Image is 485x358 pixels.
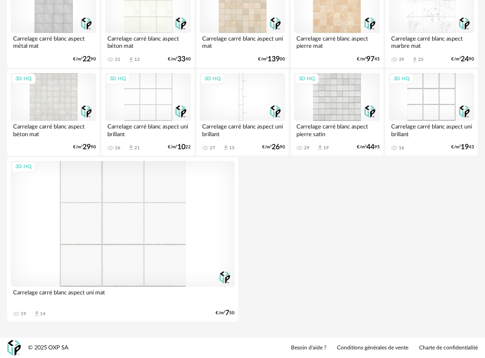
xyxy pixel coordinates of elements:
div: €/m² 43 [451,144,474,150]
div: Carrelage carré blanc aspect béton mat [11,121,96,139]
div: Carrelage carré blanc aspect uni mat [200,33,285,51]
div: Carrelage carré blanc aspect uni mat [11,287,235,305]
div: 15 [229,145,235,151]
div: €/m² 90 [73,56,96,62]
div: 16 [399,145,404,151]
span: 97 [366,56,374,62]
span: 7 [225,310,229,316]
a: Charte de confidentialité [419,344,478,352]
div: €/m² 22 [168,144,191,150]
a: 3D HQ Carrelage carré blanc aspect uni brillant 16 €/m²1943 [385,69,478,156]
div: 21 [134,145,140,151]
a: Besoin d'aide ? [291,344,326,352]
span: 26 [272,144,280,150]
span: Download icon [222,144,229,151]
a: 3D HQ Carrelage carré blanc aspect pierre satin 29 Download icon 19 €/m²4495 [291,69,383,156]
div: 25 [418,57,424,62]
span: Download icon [411,56,418,63]
div: 3D HQ [106,73,130,85]
div: 19 [21,311,26,317]
div: 3D HQ [11,73,36,85]
div: €/m² 90 [262,144,285,150]
div: 14 [40,311,46,317]
div: 3D HQ [11,161,36,173]
div: Carrelage carré blanc aspect uni brillant [200,121,285,139]
div: 3D HQ [295,73,319,85]
div: Carrelage carré blanc aspect métal mat [11,33,96,51]
div: © 2025 OXP SA [28,344,69,352]
span: 10 [177,144,185,150]
a: 3D HQ Carrelage carré blanc aspect béton mat €/m²2990 [7,69,100,156]
div: Carrelage carré blanc aspect uni brillant [389,121,474,139]
div: 26 [115,145,120,151]
div: 3D HQ [389,73,414,85]
a: Conditions générales de vente [337,344,408,352]
div: Carrelage carré blanc aspect béton mat [105,33,190,51]
div: 19 [323,145,329,151]
a: 3D HQ Carrelage carré blanc aspect uni mat 19 Download icon 14 €/m²750 [7,157,238,321]
div: 21 [115,57,120,62]
span: Download icon [33,310,40,317]
div: €/m² 00 [258,56,285,62]
div: 3D HQ [200,73,225,85]
span: Download icon [128,56,134,63]
span: 19 [461,144,469,150]
div: €/m² 45 [357,56,380,62]
div: 29 [304,145,309,151]
div: €/m² 40 [168,56,191,62]
div: Carrelage carré blanc aspect pierre mat [294,33,379,51]
div: €/m² 90 [451,56,474,62]
div: Carrelage carré blanc aspect marbre mat [389,33,474,51]
span: Download icon [317,144,323,151]
div: 27 [210,145,215,151]
span: 24 [461,56,469,62]
a: 3D HQ Carrelage carré blanc aspect uni brillant 27 Download icon 15 €/m²2690 [196,69,289,156]
div: Carrelage carré blanc aspect uni brillant [105,121,190,139]
span: 29 [83,144,91,150]
div: 12 [134,57,140,62]
a: 3D HQ Carrelage carré blanc aspect uni brillant 26 Download icon 21 €/m²1022 [102,69,194,156]
div: €/m² 50 [216,310,235,316]
span: Download icon [128,144,134,151]
span: 22 [83,56,91,62]
div: Carrelage carré blanc aspect pierre satin [294,121,379,139]
span: 44 [366,144,374,150]
span: 139 [268,56,280,62]
span: 33 [177,56,185,62]
div: €/m² 95 [357,144,380,150]
img: OXP [7,340,21,356]
div: 39 [399,57,404,62]
div: €/m² 90 [73,144,96,150]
